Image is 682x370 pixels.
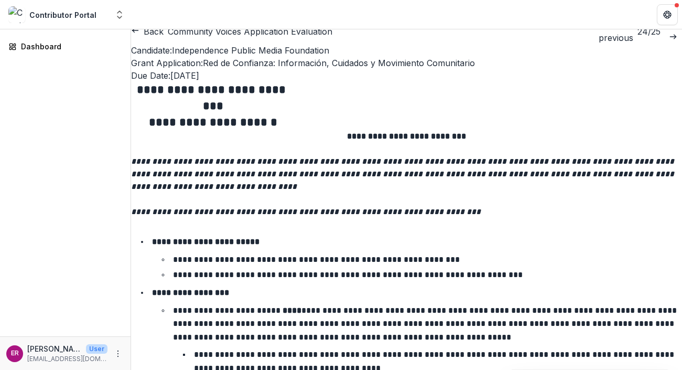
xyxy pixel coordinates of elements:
div: Dashboard [21,41,118,52]
img: Contributor Portal [8,6,25,23]
a: Dashboard [4,38,126,55]
a: previous [599,19,633,44]
div: Contributor Portal [29,9,96,20]
p: : [DATE] [131,69,682,82]
span: Grant Application [131,58,201,68]
span: Due Date [131,70,168,81]
p: [PERSON_NAME] [27,343,82,354]
h2: Community Voices Application Evaluation [168,25,332,38]
p: : Red de Confianza: Información, Cuidados y Movimiento Comunitario [131,57,682,69]
p: [EMAIL_ADDRESS][DOMAIN_NAME] [27,354,107,364]
button: Open entity switcher [112,4,127,25]
p: 24 / 25 [637,25,661,38]
p: User [86,344,107,354]
a: next [665,19,682,44]
button: Back [131,25,164,38]
button: Get Help [657,4,678,25]
p: : Independence Public Media Foundation [131,44,682,57]
div: Emma Restrepo [11,350,19,357]
span: Candidate [131,45,170,56]
button: More [112,347,124,360]
p: previous [599,31,633,44]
